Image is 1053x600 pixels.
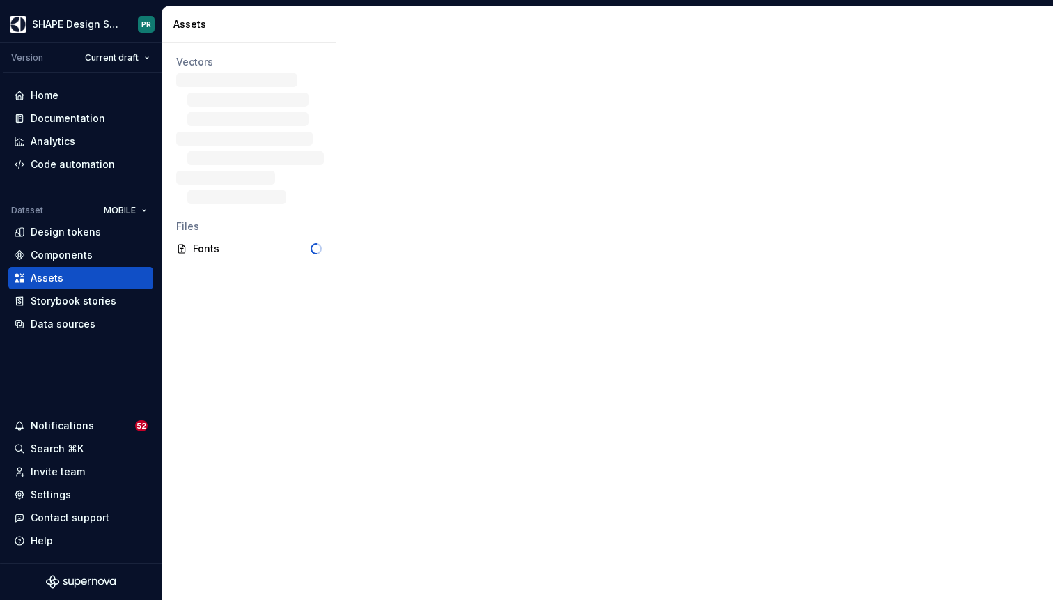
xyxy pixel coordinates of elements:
[8,244,153,266] a: Components
[31,442,84,456] div: Search ⌘K
[31,225,101,239] div: Design tokens
[31,534,53,548] div: Help
[104,205,136,216] span: MOBILE
[8,221,153,243] a: Design tokens
[32,17,121,31] div: SHAPE Design System
[31,157,115,171] div: Code automation
[171,238,327,260] a: Fonts
[176,220,322,233] div: Files
[8,84,153,107] a: Home
[31,419,94,433] div: Notifications
[8,438,153,460] button: Search ⌘K
[31,465,85,479] div: Invite team
[8,267,153,289] a: Assets
[11,205,43,216] div: Dataset
[79,48,156,68] button: Current draft
[31,294,116,308] div: Storybook stories
[31,248,93,262] div: Components
[31,89,58,102] div: Home
[141,19,151,30] div: PR
[46,575,116,589] svg: Supernova Logo
[173,17,330,31] div: Assets
[8,507,153,529] button: Contact support
[8,484,153,506] a: Settings
[97,201,153,220] button: MOBILE
[176,55,322,69] div: Vectors
[8,290,153,312] a: Storybook stories
[8,313,153,335] a: Data sources
[85,52,139,63] span: Current draft
[8,461,153,483] a: Invite team
[31,511,109,525] div: Contact support
[31,111,105,125] div: Documentation
[31,134,75,148] div: Analytics
[8,153,153,176] a: Code automation
[31,488,71,502] div: Settings
[135,420,148,431] span: 52
[8,415,153,437] button: Notifications52
[8,530,153,552] button: Help
[11,52,43,63] div: Version
[8,130,153,153] a: Analytics
[193,242,311,256] div: Fonts
[31,317,95,331] div: Data sources
[8,107,153,130] a: Documentation
[10,16,26,33] img: 1131f18f-9b94-42a4-847a-eabb54481545.png
[3,9,159,39] button: SHAPE Design SystemPR
[31,271,63,285] div: Assets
